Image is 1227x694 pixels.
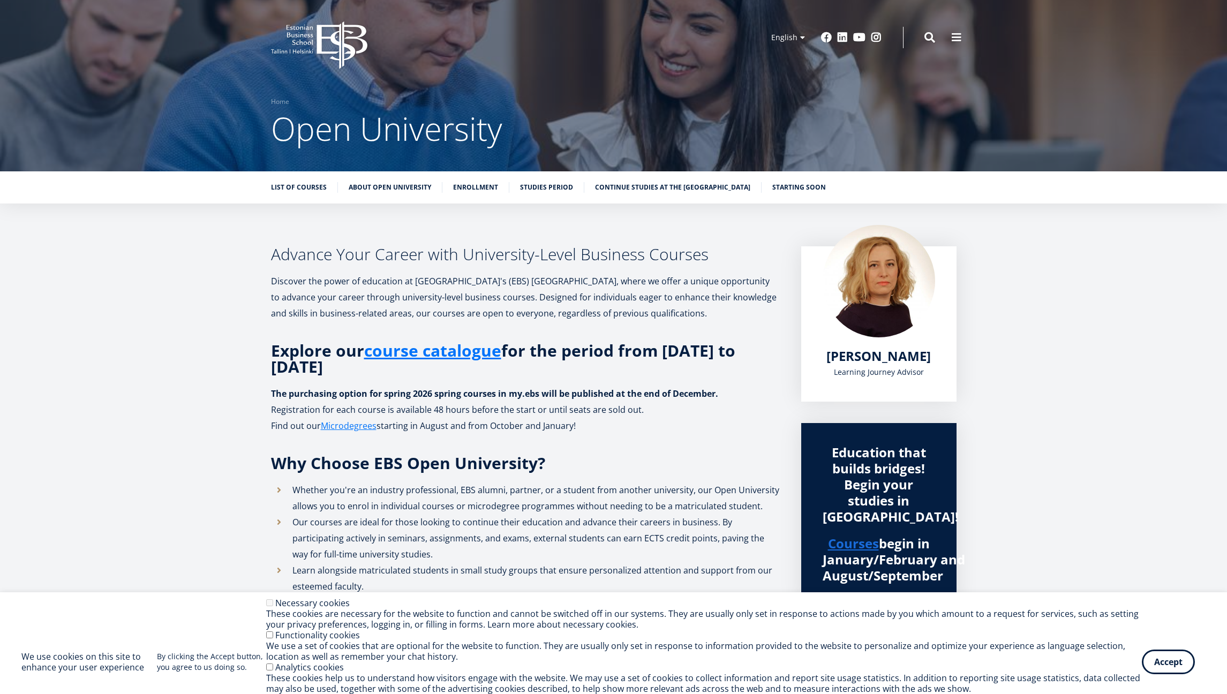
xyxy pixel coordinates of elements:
span: Open University [271,107,502,150]
a: Facebook [821,32,832,43]
a: [PERSON_NAME] [826,348,931,364]
h2: begin in January/February and August/September [823,535,935,584]
a: List of Courses [271,182,327,193]
button: Accept [1142,650,1195,674]
a: Microdegrees [321,418,377,434]
a: course catalogue [364,343,501,359]
a: Studies period [520,182,573,193]
a: Starting soon [772,182,826,193]
a: Enrollment [453,182,498,193]
strong: Explore our for the period from [DATE] to [DATE] [271,340,735,378]
label: Analytics cookies [275,661,344,673]
a: About Open University [349,182,431,193]
div: We use a set of cookies that are optional for the website to function. They are usually only set ... [266,640,1142,662]
span: Our courses are ideal for those looking to continue their education and advance their careers in ... [292,516,764,560]
span: [PERSON_NAME] [826,347,931,365]
div: These cookies help us to understand how visitors engage with the website. We may use a set of coo... [266,673,1142,694]
h2: We use cookies on this site to enhance your user experience [21,651,157,673]
label: Necessary cookies [275,597,350,609]
a: Linkedin [837,32,848,43]
span: Learn alongside matriculated students in small study groups that ensure personalized attention an... [292,564,772,592]
a: Home [271,96,289,107]
p: Registration for each course is available 48 hours before the start or until seats are sold out. ... [271,402,780,434]
div: Learning Journey Advisor [823,364,935,380]
div: These cookies are necessary for the website to function and cannot be switched off in our systems... [266,608,1142,630]
h3: Advance Your Career with University-Level Business Courses [271,246,780,262]
span: Why Choose EBS Open University? [271,452,545,474]
img: Kadri Osula Learning Journey Advisor [823,225,935,337]
p: By clicking the Accept button, you agree to us doing so. [157,651,267,673]
div: Education that builds bridges! Begin your studies in [GEOGRAPHIC_DATA]! [823,444,935,525]
a: Continue studies at the [GEOGRAPHIC_DATA] [595,182,750,193]
p: Discover the power of education at [GEOGRAPHIC_DATA]'s (EBS) [GEOGRAPHIC_DATA], where we offer a ... [271,273,780,321]
a: Instagram [871,32,882,43]
a: Courses [828,535,879,552]
strong: The purchasing option for spring 2026 spring courses in my.ebs will be published at the end of De... [271,388,718,399]
span: Whether you're an industry professional, EBS alumni, partner, or a student from another universit... [292,484,779,512]
a: Youtube [853,32,865,43]
label: Functionality cookies [275,629,360,641]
